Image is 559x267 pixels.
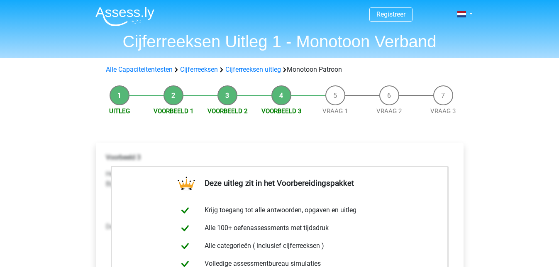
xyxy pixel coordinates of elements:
img: Assessly [95,7,154,26]
b: Voorbeeld 3 [106,153,141,161]
img: Monotonous_Example_3.png [106,196,249,215]
p: Deze reeks los je op dezelfde manier op als voorbeeld 1 en 2: [106,222,454,232]
a: Voorbeeld 1 [154,107,193,115]
a: Vraag 2 [376,107,402,115]
h1: Cijferreeksen Uitleg 1 - Monotoon Verband [89,32,471,51]
a: Voorbeeld 2 [207,107,247,115]
a: Uitleg [109,107,130,115]
p: Hetzelfde soort reeks kun je ook tegenkomen bij een reeks waar de getallen steeds redelijk gelijk... [106,169,454,189]
a: Voorbeeld 3 [261,107,301,115]
div: Monotoon Patroon [103,65,457,75]
a: Vraag 3 [430,107,456,115]
a: Alle Capaciteitentesten [106,66,173,73]
a: Vraag 1 [322,107,348,115]
a: Registreer [376,10,405,18]
a: Cijferreeksen [180,66,218,73]
a: Cijferreeksen uitleg [225,66,281,73]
